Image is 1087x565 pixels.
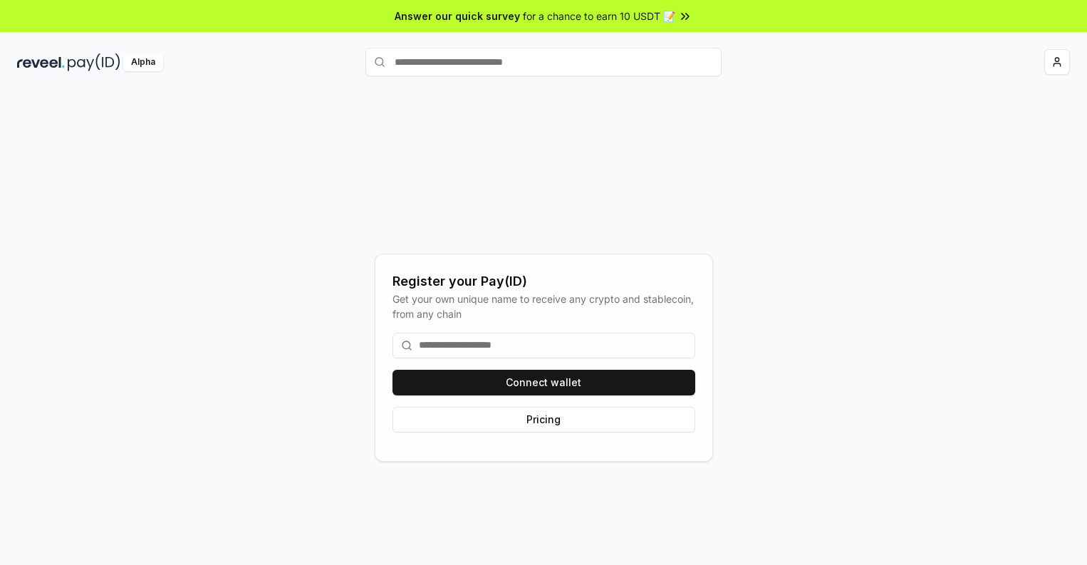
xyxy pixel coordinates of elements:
div: Alpha [123,53,163,71]
button: Connect wallet [392,370,695,395]
img: pay_id [68,53,120,71]
span: for a chance to earn 10 USDT 📝 [523,9,675,24]
div: Register your Pay(ID) [392,271,695,291]
div: Get your own unique name to receive any crypto and stablecoin, from any chain [392,291,695,321]
button: Pricing [392,407,695,432]
img: reveel_dark [17,53,65,71]
span: Answer our quick survey [395,9,520,24]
